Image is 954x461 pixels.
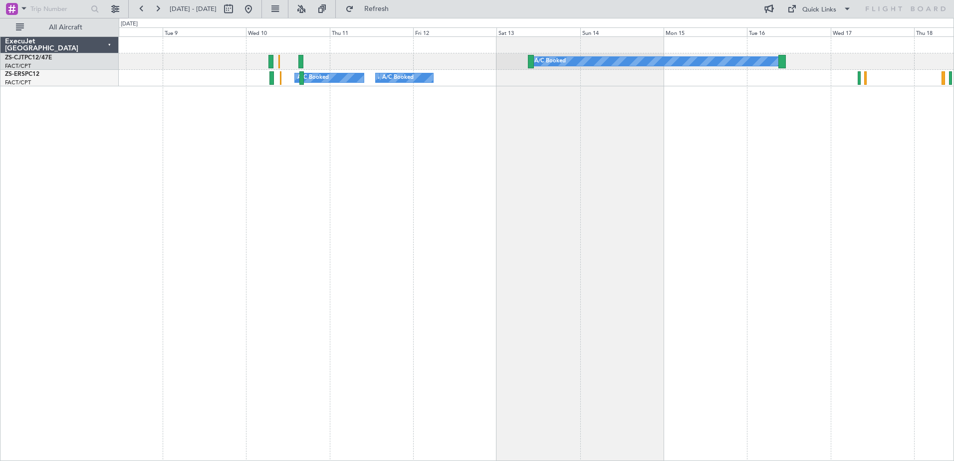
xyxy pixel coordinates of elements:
span: ZS-CJT [5,55,24,61]
a: FACT/CPT [5,79,31,86]
div: Fri 12 [413,27,496,36]
button: Refresh [341,1,401,17]
div: A/C Booked [378,70,410,85]
div: Tue 16 [747,27,830,36]
div: A/C Booked [534,54,566,69]
span: Refresh [356,5,398,12]
button: All Aircraft [11,19,108,35]
div: Sat 13 [496,27,580,36]
div: Wed 10 [246,27,329,36]
div: A/C Booked [297,70,329,85]
a: FACT/CPT [5,62,31,70]
div: Quick Links [802,5,836,15]
div: [DATE] [121,20,138,28]
div: Thu 11 [330,27,413,36]
div: A/C Booked [382,70,414,85]
span: ZS-ERS [5,71,25,77]
input: Trip Number [30,1,88,16]
a: ZS-CJTPC12/47E [5,55,52,61]
div: Tue 9 [163,27,246,36]
div: Wed 17 [831,27,914,36]
span: [DATE] - [DATE] [170,4,217,13]
a: ZS-ERSPC12 [5,71,39,77]
div: Mon 15 [664,27,747,36]
div: Sun 14 [580,27,664,36]
span: All Aircraft [26,24,105,31]
button: Quick Links [782,1,856,17]
div: Mon 8 [79,27,163,36]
